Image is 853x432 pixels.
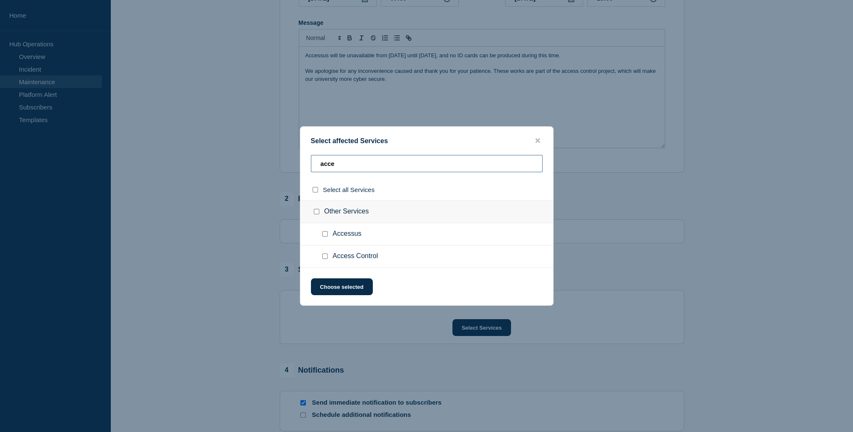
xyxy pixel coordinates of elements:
[333,252,378,261] span: Access Control
[300,137,553,145] div: Select affected Services
[311,155,543,172] input: Search
[322,253,328,259] input: Access Control checkbox
[314,209,319,214] input: Other Services checkbox
[533,137,543,145] button: close button
[313,187,318,192] input: select all checkbox
[333,230,361,238] span: Accessus
[322,231,328,237] input: Accessus checkbox
[311,278,373,295] button: Choose selected
[300,200,553,223] div: Other Services
[323,186,375,193] span: Select all Services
